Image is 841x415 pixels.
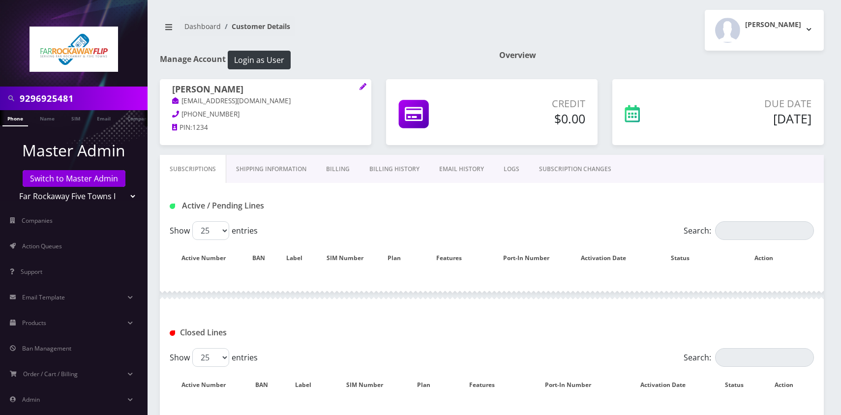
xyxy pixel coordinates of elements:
img: Far Rockaway Five Towns Flip [30,27,118,72]
h1: Manage Account [160,51,484,69]
a: SUBSCRIPTION CHANGES [529,155,621,183]
th: Status [716,371,763,399]
th: Plan [410,371,448,399]
h5: [DATE] [692,111,811,126]
a: Billing [316,155,360,183]
input: Search: [715,348,814,367]
th: SIM Number [330,371,408,399]
span: 1234 [192,123,208,132]
label: Show entries [170,348,258,367]
img: Active / Pending Lines [170,204,175,209]
th: Activation Date [570,244,646,272]
a: Email [92,110,116,125]
button: Login as User [228,51,291,69]
input: Search in Company [20,89,145,108]
label: Search: [684,348,814,367]
a: EMAIL HISTORY [429,155,494,183]
a: Subscriptions [160,155,226,183]
p: Credit [482,96,585,111]
select: Showentries [192,348,229,367]
a: Company [122,110,155,125]
button: [PERSON_NAME] [705,10,824,51]
th: Port-In Number [526,371,620,399]
input: Search: [715,221,814,240]
span: [PHONE_NUMBER] [181,110,240,119]
th: BAN [248,244,280,272]
th: Label [286,371,330,399]
h5: $0.00 [482,111,585,126]
img: Closed Lines [170,330,175,336]
a: Phone [2,110,28,126]
label: Show entries [170,221,258,240]
th: Active Number [171,371,247,399]
span: Ban Management [22,344,71,353]
span: Products [22,319,46,327]
h1: Active / Pending Lines [170,201,375,210]
span: Email Template [22,293,65,301]
h1: [PERSON_NAME] [172,84,359,96]
label: Search: [684,221,814,240]
a: Shipping Information [226,155,316,183]
th: Features [416,244,492,272]
p: Due Date [692,96,811,111]
a: SIM [66,110,85,125]
h1: Closed Lines [170,328,375,337]
span: Support [21,267,42,276]
a: PIN: [172,123,192,133]
a: LOGS [494,155,529,183]
select: Showentries [192,221,229,240]
th: Label [281,244,317,272]
a: [EMAIL_ADDRESS][DOMAIN_NAME] [172,96,291,106]
a: Billing History [360,155,429,183]
a: Dashboard [184,22,221,31]
th: BAN [248,371,286,399]
th: Status [647,244,723,272]
th: Features [449,371,525,399]
span: Companies [22,216,53,225]
a: Switch to Master Admin [23,170,125,187]
nav: breadcrumb [160,16,484,44]
span: Action Queues [22,242,62,250]
li: Customer Details [221,21,290,31]
a: Login as User [226,54,291,64]
h2: [PERSON_NAME] [745,21,801,29]
h1: Overview [499,51,824,60]
th: SIM Number [318,244,382,272]
th: Active Number [171,244,247,272]
a: Name [35,110,60,125]
span: Order / Cart / Billing [23,370,78,378]
th: Action [724,244,813,272]
th: Action [764,371,813,399]
th: Plan [383,244,416,272]
span: Admin [22,395,40,404]
th: Activation Date [621,371,715,399]
th: Port-In Number [493,244,570,272]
